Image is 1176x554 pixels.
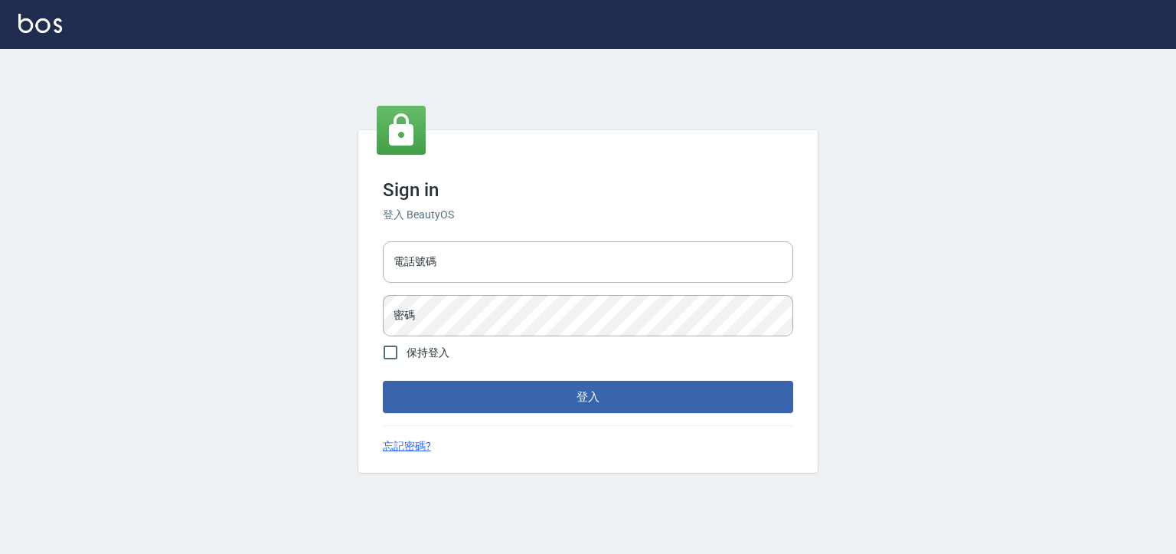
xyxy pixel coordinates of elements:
button: 登入 [383,381,793,413]
span: 保持登入 [407,345,449,361]
h3: Sign in [383,179,793,201]
img: Logo [18,14,62,33]
h6: 登入 BeautyOS [383,207,793,223]
a: 忘記密碼? [383,438,431,454]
